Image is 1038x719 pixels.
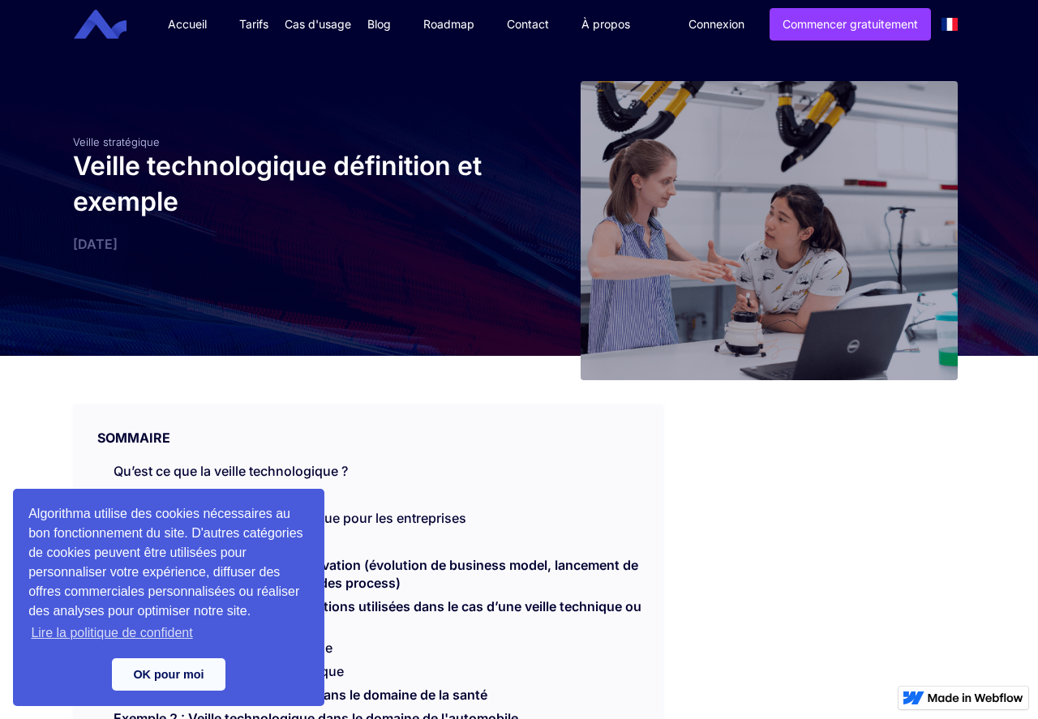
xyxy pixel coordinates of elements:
a: Les principales sources d’informations utilisées dans le cas d’une veille technique ou technologi... [114,598,641,640]
div: Veille stratégique [73,135,511,148]
a: Qu’est ce que la veille technologique ? [114,463,348,479]
a: Commencer gratuitement [770,8,931,41]
a: Identifier des opportunités d’innovation (évolution de business model, lancement de nouveaux prod... [114,557,638,599]
div: Cas d'usage [285,16,351,32]
span: Algorithma utilise des cookies nécessaires au bon fonctionnement du site. D'autres catégories de ... [28,504,309,645]
div: [DATE] [73,236,511,252]
a: home [86,10,139,40]
a: learn more about cookies [28,621,195,645]
div: SOMMAIRE [73,404,663,447]
a: Le cycle de la veille technologique [114,486,324,503]
h1: Veille technologique définition et exemple [73,148,511,220]
a: dismiss cookie message [112,658,225,691]
a: Connexion [676,9,757,40]
div: cookieconsent [13,489,324,706]
img: Made in Webflow [928,693,1023,703]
